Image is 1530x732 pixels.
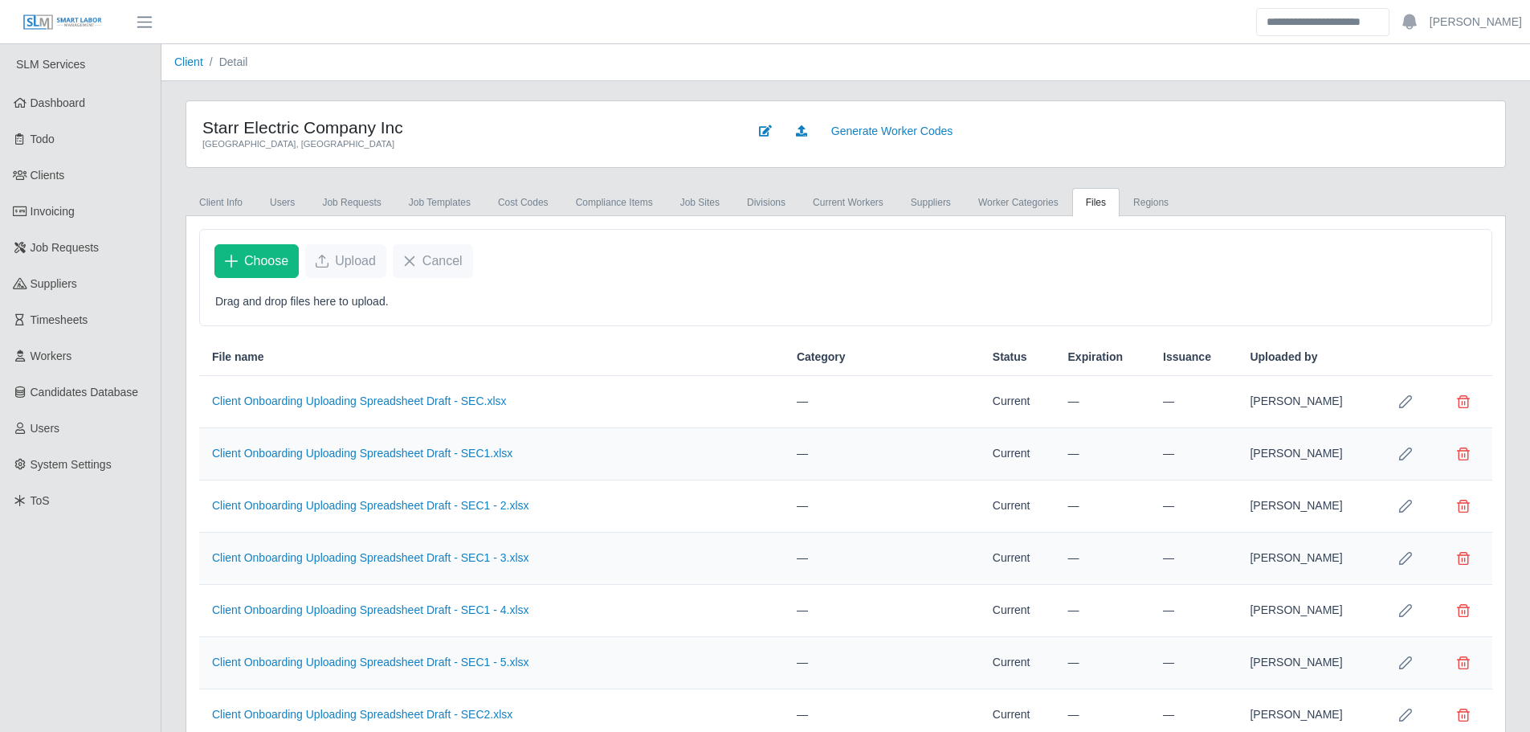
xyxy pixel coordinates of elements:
a: Client [174,55,203,68]
td: — [1150,428,1237,481]
td: — [1150,585,1237,637]
a: [PERSON_NAME] [1430,14,1522,31]
a: Generate Worker Codes [821,117,963,145]
a: Client Onboarding Uploading Spreadsheet Draft - SEC1.xlsx [212,447,512,460]
button: Delete file [1447,699,1479,731]
td: — [1055,637,1150,689]
td: — [1055,428,1150,481]
td: — [1150,481,1237,533]
a: Client Info [186,188,256,217]
button: Delete file [1447,438,1479,470]
button: Row Edit [1389,542,1422,575]
span: Candidates Database [31,386,139,399]
button: Row Edit [1389,699,1422,731]
a: Client Onboarding Uploading Spreadsheet Draft - SEC2.xlsx [212,708,512,721]
a: Current Workers [799,188,897,217]
td: — [784,585,980,637]
td: [PERSON_NAME] [1237,533,1377,585]
td: — [784,428,980,481]
span: Upload [335,251,376,271]
a: Client Onboarding Uploading Spreadsheet Draft - SEC1 - 3.xlsx [212,551,529,564]
a: Suppliers [897,188,965,217]
div: [GEOGRAPHIC_DATA], [GEOGRAPHIC_DATA] [202,137,724,151]
td: — [1055,585,1150,637]
td: [PERSON_NAME] [1237,428,1377,481]
span: Job Requests [31,241,100,254]
span: Cancel [422,251,463,271]
a: Client Onboarding Uploading Spreadsheet Draft - SEC1 - 2.xlsx [212,499,529,512]
li: Detail [203,54,248,71]
p: Drag and drop files here to upload. [215,293,1476,310]
a: job sites [667,188,733,217]
span: Workers [31,350,72,362]
button: Row Edit [1389,490,1422,522]
span: Uploaded by [1250,349,1317,366]
button: Delete file [1447,386,1479,418]
td: — [784,481,980,533]
td: Current [980,585,1055,637]
button: Row Edit [1389,595,1422,627]
span: System Settings [31,458,112,471]
a: Users [256,188,308,217]
button: Delete file [1447,542,1479,575]
td: Current [980,481,1055,533]
span: File name [212,349,264,366]
span: Invoicing [31,205,75,218]
span: Users [31,422,60,435]
img: SLM Logo [22,14,103,31]
button: Delete file [1447,647,1479,679]
td: Current [980,637,1055,689]
td: Current [980,376,1055,428]
button: Upload [305,244,386,278]
a: Job Requests [308,188,394,217]
a: Job Templates [395,188,484,217]
h4: Starr Electric Company Inc [202,117,724,137]
td: [PERSON_NAME] [1237,585,1377,637]
span: Expiration [1068,349,1123,366]
td: — [1055,533,1150,585]
button: Delete file [1447,490,1479,522]
td: Current [980,533,1055,585]
span: Timesheets [31,313,88,326]
a: Worker Categories [965,188,1072,217]
a: Compliance Items [562,188,667,217]
button: Row Edit [1389,438,1422,470]
span: Choose [244,251,288,271]
button: Row Edit [1389,386,1422,418]
td: — [1150,533,1237,585]
a: Regions [1120,188,1182,217]
button: Row Edit [1389,647,1422,679]
span: Dashboard [31,96,86,109]
td: — [784,376,980,428]
td: [PERSON_NAME] [1237,376,1377,428]
td: Current [980,428,1055,481]
button: Choose [214,244,299,278]
button: Delete file [1447,595,1479,627]
a: cost codes [484,188,562,217]
td: — [784,533,980,585]
span: Status [993,349,1027,366]
button: Cancel [393,244,473,278]
input: Search [1256,8,1389,36]
td: [PERSON_NAME] [1237,481,1377,533]
a: Files [1072,188,1120,217]
a: Client Onboarding Uploading Spreadsheet Draft - SEC1 - 4.xlsx [212,603,529,616]
span: Todo [31,133,55,145]
td: [PERSON_NAME] [1237,637,1377,689]
span: Clients [31,169,65,182]
td: — [1150,376,1237,428]
span: Suppliers [31,277,77,290]
a: Client Onboarding Uploading Spreadsheet Draft - SEC1 - 5.xlsx [212,656,529,669]
a: Client Onboarding Uploading Spreadsheet Draft - SEC.xlsx [212,395,507,407]
td: — [1055,376,1150,428]
span: Category [797,349,846,366]
span: SLM Services [16,58,85,71]
td: — [784,637,980,689]
span: ToS [31,494,50,507]
td: — [1055,481,1150,533]
span: Issuance [1163,349,1211,366]
td: — [1150,637,1237,689]
a: Divisions [733,188,799,217]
